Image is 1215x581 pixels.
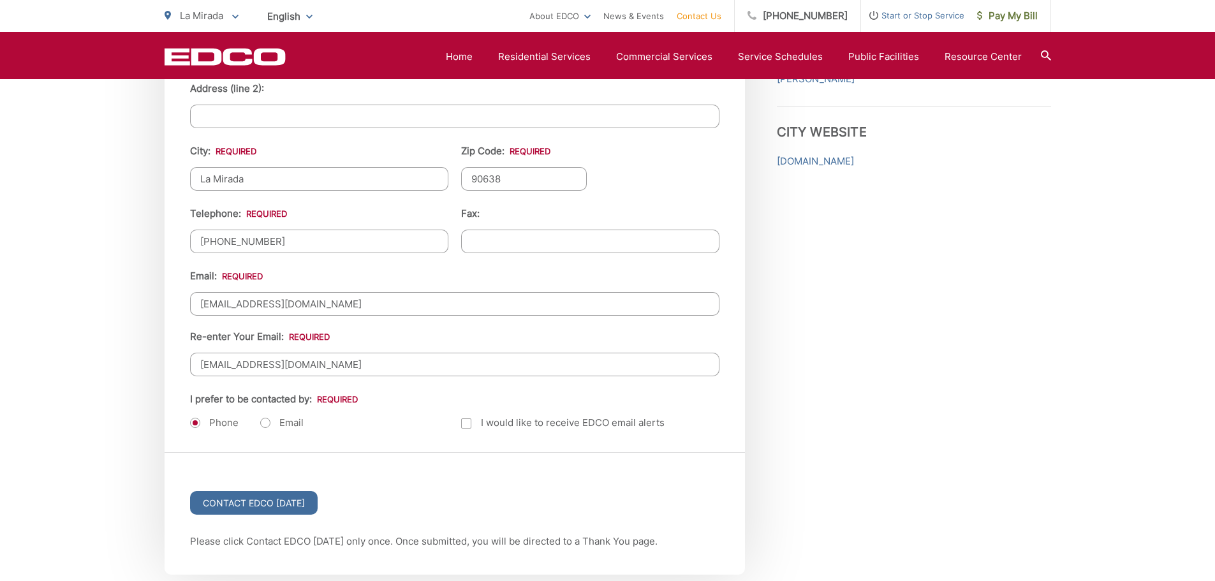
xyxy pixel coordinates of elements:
[260,416,304,429] label: Email
[446,49,473,64] a: Home
[498,49,591,64] a: Residential Services
[945,49,1022,64] a: Resource Center
[603,8,664,24] a: News & Events
[190,491,318,515] input: Contact EDCO [DATE]
[190,416,239,429] label: Phone
[180,10,223,22] span: La Mirada
[190,83,264,94] label: Address (line 2):
[190,331,330,342] label: Re-enter Your Email:
[165,48,286,66] a: EDCD logo. Return to the homepage.
[848,49,919,64] a: Public Facilities
[461,208,480,219] label: Fax:
[616,49,712,64] a: Commercial Services
[738,49,823,64] a: Service Schedules
[977,8,1038,24] span: Pay My Bill
[190,208,287,219] label: Telephone:
[461,415,665,430] label: I would like to receive EDCO email alerts
[190,393,358,405] label: I prefer to be contacted by:
[677,8,721,24] a: Contact Us
[461,145,550,157] label: Zip Code:
[258,5,322,27] span: English
[190,145,256,157] label: City:
[777,71,855,87] a: [PERSON_NAME]
[529,8,591,24] a: About EDCO
[190,270,263,282] label: Email:
[777,154,854,169] a: [DOMAIN_NAME]
[190,534,719,549] p: Please click Contact EDCO [DATE] only once. Once submitted, you will be directed to a Thank You p...
[777,106,1051,140] h3: City Website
